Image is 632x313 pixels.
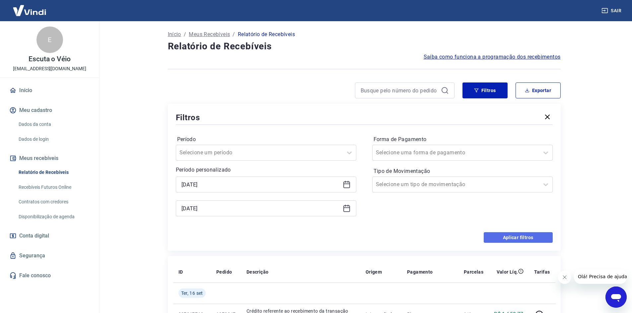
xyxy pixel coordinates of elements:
button: Meu cadastro [8,103,91,118]
p: Origem [366,269,382,275]
a: Meus Recebíveis [189,30,230,38]
iframe: Botão para abrir a janela de mensagens [605,287,627,308]
a: Segurança [8,248,91,263]
div: E [36,26,63,53]
a: Fale conosco [8,268,91,283]
p: [EMAIL_ADDRESS][DOMAIN_NAME] [13,65,86,72]
p: Valor Líq. [497,269,518,275]
p: Pedido [216,269,232,275]
p: Relatório de Recebíveis [238,30,295,38]
button: Aplicar filtros [484,232,553,243]
span: Conta digital [19,231,49,240]
p: / [233,30,235,38]
a: Início [8,83,91,98]
input: Data final [181,203,340,213]
img: Vindi [8,0,51,21]
a: Dados da conta [16,118,91,131]
a: Contratos com credores [16,195,91,209]
p: Escuta o Véio [29,56,71,63]
a: Dados de login [16,132,91,146]
input: Data inicial [181,180,340,189]
label: Forma de Pagamento [374,135,551,143]
a: Relatório de Recebíveis [16,166,91,179]
h4: Relatório de Recebíveis [168,40,561,53]
input: Busque pelo número do pedido [361,85,438,95]
p: / [184,30,186,38]
a: Conta digital [8,229,91,243]
span: Ter, 16 set [181,290,203,296]
label: Tipo de Movimentação [374,167,551,175]
a: Disponibilização de agenda [16,210,91,224]
button: Sair [600,5,624,17]
a: Recebíveis Futuros Online [16,181,91,194]
p: Parcelas [464,269,483,275]
span: Olá! Precisa de ajuda? [4,5,56,10]
button: Meus recebíveis [8,151,91,166]
p: Pagamento [407,269,433,275]
iframe: Mensagem da empresa [574,269,627,284]
iframe: Fechar mensagem [558,271,571,284]
button: Filtros [462,82,508,98]
h5: Filtros [176,112,200,123]
p: ID [178,269,183,275]
a: Saiba como funciona a programação dos recebimentos [424,53,561,61]
label: Período [177,135,355,143]
button: Exportar [516,82,561,98]
a: Início [168,30,181,38]
p: Período personalizado [176,166,356,174]
p: Descrição [246,269,269,275]
p: Tarifas [534,269,550,275]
